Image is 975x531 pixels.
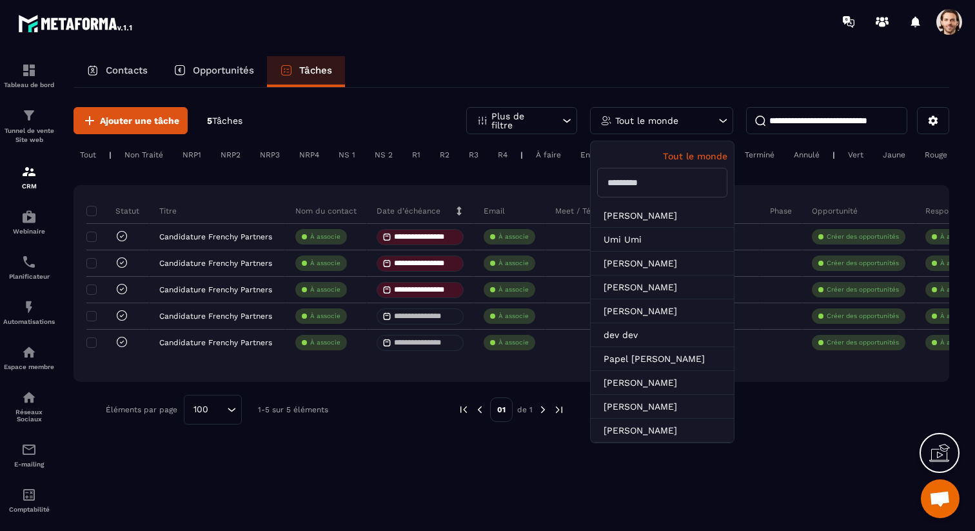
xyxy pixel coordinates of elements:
[3,318,55,325] p: Automatisations
[3,154,55,199] a: formationformationCRM
[597,151,727,161] p: Tout le monde
[770,206,792,216] p: Phase
[21,487,37,503] img: accountant
[827,285,899,294] p: Créer des opportunités
[484,206,505,216] p: Email
[591,228,734,252] li: Umi Umi
[738,147,781,163] div: Terminé
[21,63,37,78] img: formation
[159,259,272,268] p: Candidature Frenchy Partners
[529,147,567,163] div: À faire
[159,338,272,347] p: Candidature Frenchy Partners
[212,115,242,126] span: Tâches
[3,81,55,88] p: Tableau de bord
[940,338,970,347] p: À associe
[3,53,55,98] a: formationformationTableau de bord
[176,147,208,163] div: NRP1
[940,285,970,294] p: À associe
[3,228,55,235] p: Webinaire
[90,206,139,216] p: Statut
[925,206,974,216] p: Responsable
[3,506,55,513] p: Comptabilité
[106,65,148,76] p: Contacts
[3,126,55,145] p: Tunnel de vente Site web
[21,299,37,315] img: automations
[458,404,469,416] img: prev
[3,380,55,432] a: social-networksocial-networkRéseaux Sociaux
[433,147,456,163] div: R2
[591,395,734,419] li: [PERSON_NAME]
[498,285,529,294] p: À associe
[876,147,912,163] div: Jaune
[3,290,55,335] a: automationsautomationsAutomatisations
[537,404,549,416] img: next
[21,254,37,270] img: scheduler
[591,371,734,395] li: [PERSON_NAME]
[21,164,37,179] img: formation
[18,12,134,35] img: logo
[295,206,357,216] p: Nom du contact
[591,419,734,443] li: [PERSON_NAME]
[21,345,37,360] img: automations
[3,98,55,154] a: formationformationTunnel de vente Site web
[3,335,55,380] a: automationsautomationsEspace membre
[310,285,340,294] p: À associe
[118,147,170,163] div: Non Traité
[940,232,970,241] p: À associe
[159,312,272,321] p: Candidature Frenchy Partners
[3,461,55,468] p: E-mailing
[332,147,362,163] div: NS 1
[159,232,272,241] p: Candidature Frenchy Partners
[100,114,179,127] span: Ajouter une tâche
[827,259,899,268] p: Créer des opportunités
[310,232,340,241] p: À associe
[940,259,970,268] p: À associe
[189,403,213,417] span: 100
[827,312,899,321] p: Créer des opportunités
[591,323,734,347] li: dev dev
[3,432,55,477] a: emailemailE-mailing
[21,209,37,225] img: automations
[21,390,37,405] img: social-network
[474,404,486,416] img: prev
[74,107,188,134] button: Ajouter une tâche
[553,404,565,416] img: next
[106,405,177,414] p: Éléments par page
[258,405,328,414] p: 1-5 sur 5 éléments
[591,299,734,323] li: [PERSON_NAME]
[787,147,826,163] div: Annulé
[842,147,870,163] div: Vert
[574,147,623,163] div: En retard
[832,150,835,159] p: |
[490,397,513,422] p: 01
[3,408,55,423] p: Réseaux Sociaux
[827,338,899,347] p: Créer des opportunités
[591,204,734,228] li: [PERSON_NAME]
[491,147,514,163] div: R4
[299,65,332,76] p: Tâches
[498,338,529,347] p: À associe
[3,477,55,523] a: accountantaccountantComptabilité
[253,147,286,163] div: NRP3
[918,147,954,163] div: Rouge
[3,199,55,245] a: automationsautomationsWebinaire
[214,147,247,163] div: NRP2
[498,312,529,321] p: À associe
[21,442,37,457] img: email
[3,363,55,370] p: Espace membre
[293,147,326,163] div: NRP4
[310,312,340,321] p: À associe
[193,65,254,76] p: Opportunités
[159,285,272,294] p: Candidature Frenchy Partners
[591,252,734,276] li: [PERSON_NAME]
[161,56,267,87] a: Opportunités
[498,232,529,241] p: À associe
[520,150,523,159] p: |
[491,112,548,130] p: Plus de filtre
[827,232,899,241] p: Créer des opportunités
[921,479,960,518] div: Ouvrir le chat
[310,259,340,268] p: À associe
[615,116,678,125] p: Tout le monde
[940,312,970,321] p: À associe
[74,147,103,163] div: Tout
